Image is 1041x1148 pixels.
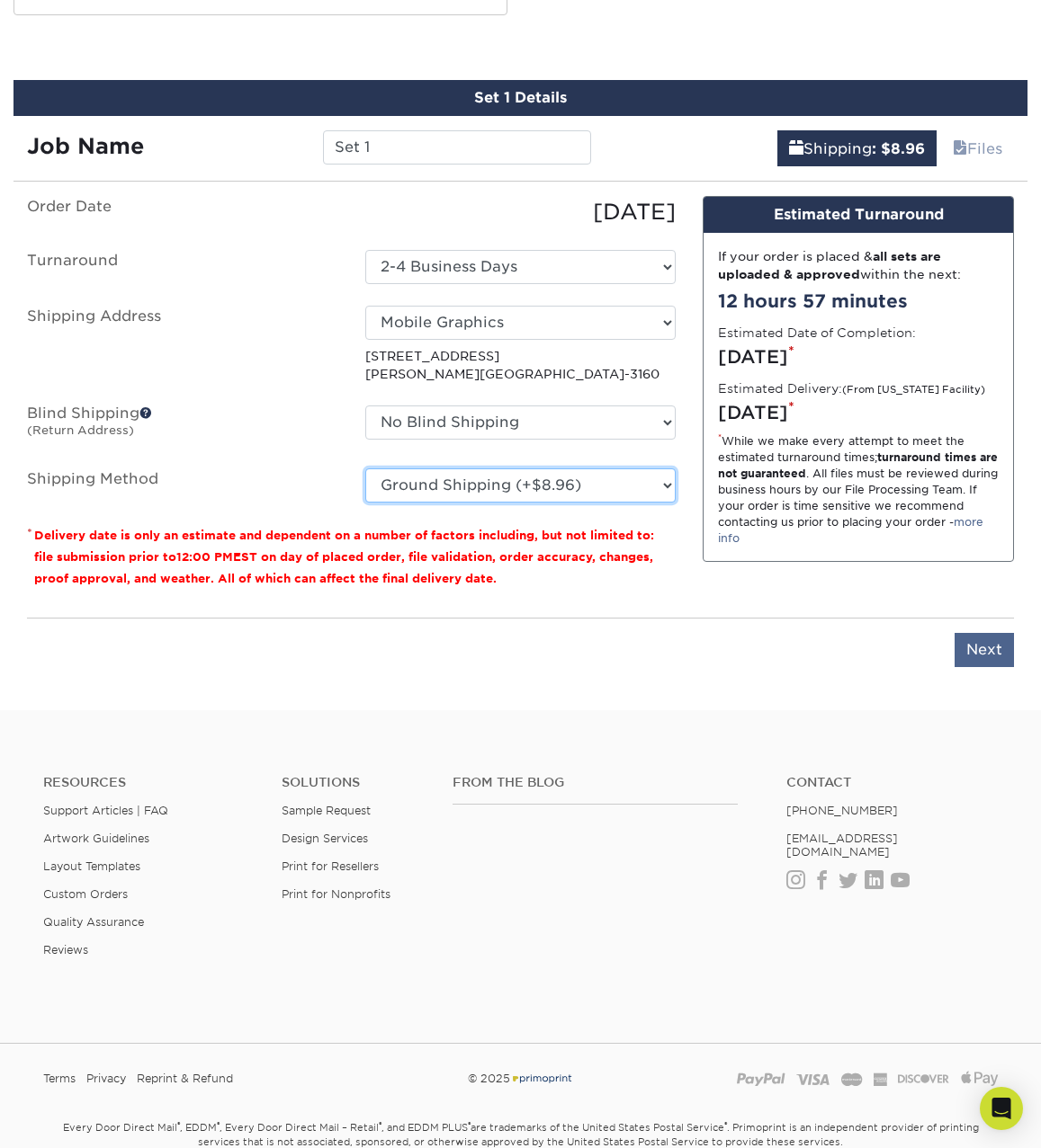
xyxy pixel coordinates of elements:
sup: ® [468,1120,471,1129]
a: more info [718,515,983,545]
iframe: Google Customer Reviews [4,1093,153,1142]
div: © 2025 [357,1065,685,1092]
div: [DATE] [718,343,999,370]
a: [PHONE_NUMBER] [786,804,898,817]
strong: Job Name [27,133,144,159]
label: Blind Shipping [13,405,352,447]
sup: ® [217,1120,220,1129]
sup: ® [177,1120,180,1129]
a: Files [941,130,1014,166]
a: Print for Resellers [282,859,379,873]
a: Privacy [86,1065,126,1092]
div: [DATE] [718,399,999,426]
div: While we make every attempt to meet the estimated turnaround times; . All files must be reviewed ... [718,433,999,547]
span: files [953,140,967,157]
div: Set 1 Details [13,80,1028,116]
h4: Resources [43,775,255,790]
label: Estimated Delivery: [718,379,985,397]
a: [EMAIL_ADDRESS][DOMAIN_NAME] [786,832,898,859]
sup: ® [724,1120,727,1129]
a: Contact [786,775,998,790]
b: : $8.96 [872,140,925,157]
a: Design Services [282,832,368,845]
a: Custom Orders [43,887,128,901]
p: [STREET_ADDRESS] [PERSON_NAME][GEOGRAPHIC_DATA]-3160 [365,347,677,384]
small: Delivery date is only an estimate and dependent on a number of factors including, but not limited... [34,529,654,585]
input: Enter a job name [323,130,592,165]
a: Support Articles | FAQ [43,804,168,817]
h4: From the Blog [453,775,738,790]
a: Print for Nonprofits [282,887,390,901]
div: 12 hours 57 minutes [718,288,999,315]
label: Shipping Method [13,468,352,503]
a: Layout Templates [43,859,140,873]
a: Reprint & Refund [137,1065,233,1092]
label: Turnaround [13,250,352,284]
img: Primoprint [510,1072,573,1085]
a: Sample Request [282,804,371,817]
sup: ® [379,1120,381,1129]
small: (From [US_STATE] Facility) [842,384,985,396]
div: [DATE] [352,196,690,228]
label: Order Date [13,196,352,228]
small: (Return Address) [27,423,134,437]
input: Next [955,633,1014,667]
h4: Solutions [282,775,425,790]
a: Quality Assurance [43,915,144,929]
a: Reviews [43,943,88,957]
div: If your order is placed & within the next: [718,247,999,284]
a: Terms [43,1065,76,1092]
div: Open Intercom Messenger [980,1087,1023,1130]
label: Estimated Date of Completion: [718,324,916,342]
span: 12:00 PM [176,550,233,564]
div: Estimated Turnaround [704,197,1013,233]
a: Artwork Guidelines [43,832,149,845]
a: Shipping: $8.96 [777,130,937,166]
strong: turnaround times are not guaranteed [718,450,998,480]
label: Shipping Address [13,306,352,384]
span: shipping [789,140,803,157]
